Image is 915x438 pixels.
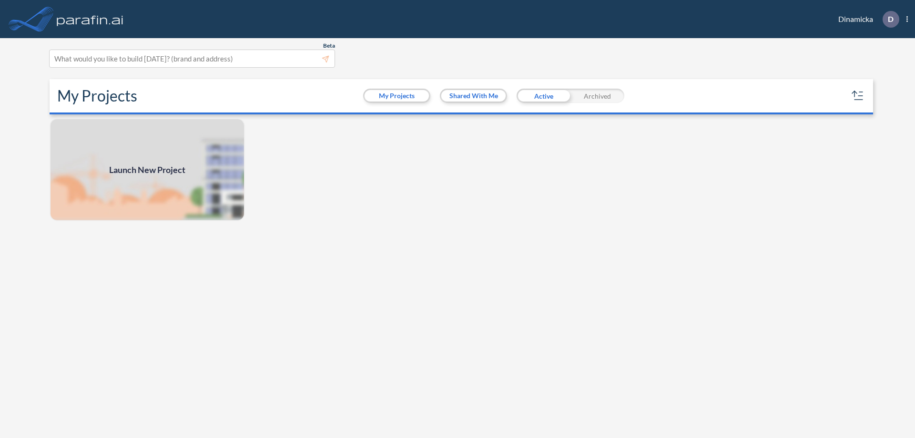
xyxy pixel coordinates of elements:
[109,163,185,176] span: Launch New Project
[850,88,865,103] button: sort
[365,90,429,102] button: My Projects
[323,42,335,50] span: Beta
[50,118,245,221] a: Launch New Project
[50,118,245,221] img: add
[517,89,570,103] div: Active
[441,90,506,102] button: Shared With Me
[55,10,125,29] img: logo
[57,87,137,105] h2: My Projects
[888,15,894,23] p: D
[824,11,908,28] div: Dinamicka
[570,89,624,103] div: Archived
